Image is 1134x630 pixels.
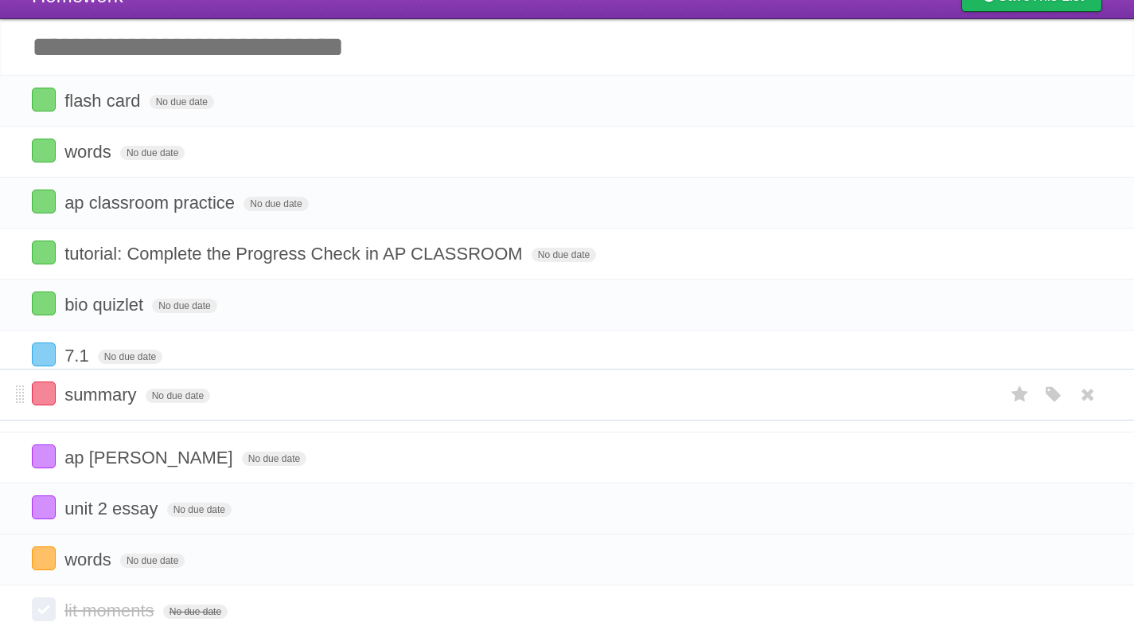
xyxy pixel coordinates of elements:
span: No due date [242,452,306,466]
span: No due date [98,350,162,364]
span: No due date [120,146,185,160]
label: Done [32,444,56,468]
span: 7.1 [64,346,93,366]
label: Done [32,88,56,112]
span: lit moments [64,601,158,620]
label: Done [32,597,56,621]
label: Done [32,546,56,570]
span: No due date [167,503,232,517]
span: No due date [244,197,308,211]
span: No due date [532,248,596,262]
span: No due date [150,95,214,109]
label: Star task [1005,382,1035,408]
label: Done [32,495,56,519]
span: No due date [163,605,228,619]
span: flash card [64,91,144,111]
span: tutorial: Complete the Progress Check in AP CLASSROOM [64,244,527,264]
label: Done [32,342,56,366]
span: words [64,142,115,162]
span: No due date [120,554,185,568]
span: bio quizlet [64,295,147,315]
span: unit 2 essay [64,499,162,518]
label: Done [32,190,56,213]
span: No due date [152,299,216,313]
span: ap classroom practice [64,193,239,213]
label: Done [32,139,56,162]
span: No due date [146,389,210,403]
label: Done [32,241,56,264]
label: Done [32,382,56,405]
span: words [64,550,115,569]
span: summary [64,385,140,405]
label: Done [32,292,56,315]
span: ap [PERSON_NAME] [64,448,237,468]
